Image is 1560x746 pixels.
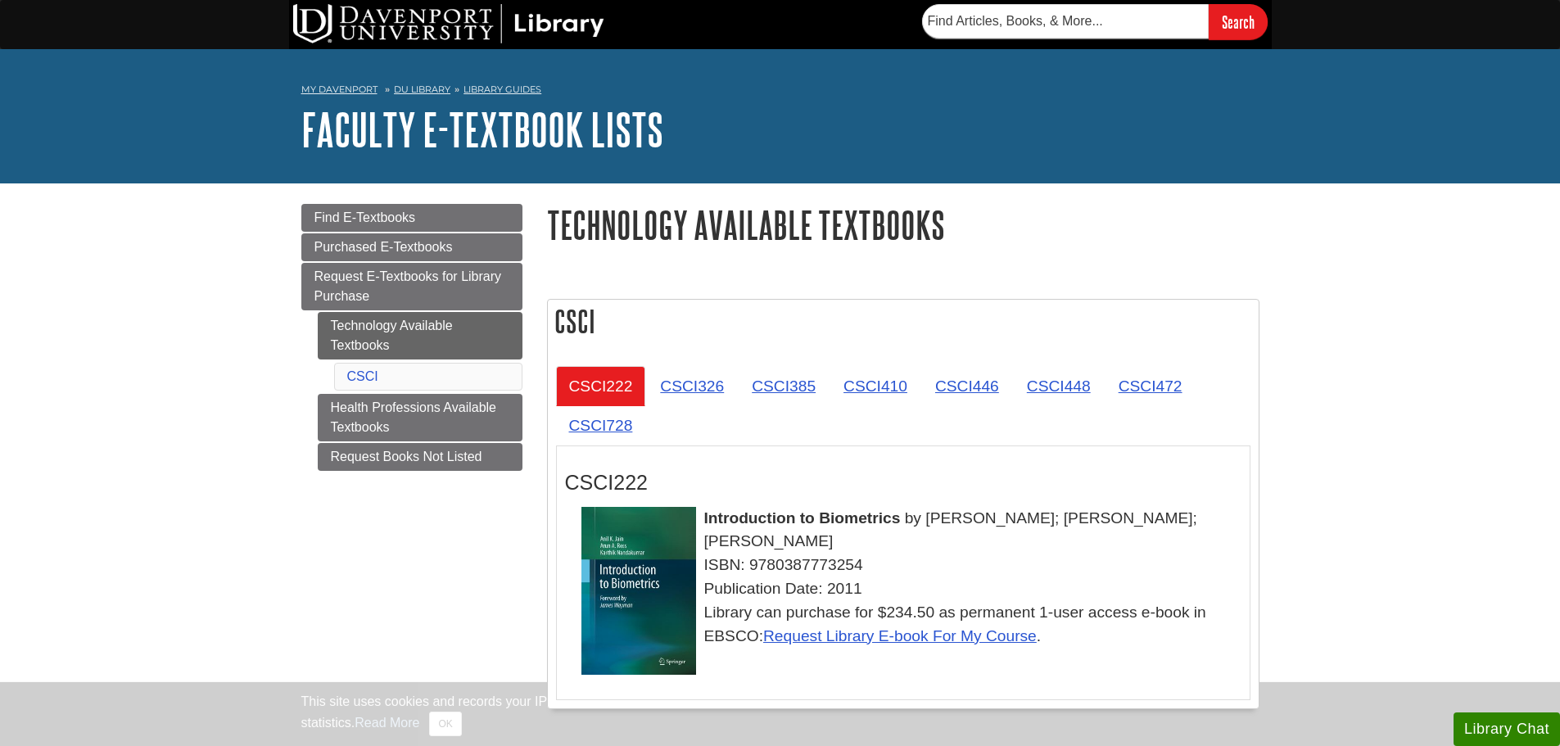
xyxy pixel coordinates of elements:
a: CSCI728 [556,405,646,445]
a: Request Books Not Listed [318,443,522,471]
a: CSCI385 [739,366,829,406]
a: Faculty E-Textbook Lists [301,104,663,155]
a: CSCI222 [556,366,646,406]
span: Introduction to Biometrics [704,509,901,527]
span: by [905,509,921,527]
div: ISBN: 9780387773254 [581,554,1241,577]
nav: breadcrumb [301,79,1259,105]
h1: Technology Available Textbooks [547,204,1259,246]
a: CSCI326 [647,366,737,406]
a: Find E-Textbooks [301,204,522,232]
a: Request E-Textbooks for Library Purchase [301,263,522,310]
a: My Davenport [301,83,378,97]
button: Library Chat [1454,712,1560,746]
a: Library Guides [463,84,541,95]
a: CSCI [347,369,378,383]
img: DU Library [293,4,604,43]
div: This site uses cookies and records your IP address for usage statistics. Additionally, we use Goo... [301,692,1259,736]
span: [PERSON_NAME]; [PERSON_NAME]; [PERSON_NAME] [704,509,1197,550]
h2: CSCI [548,300,1259,343]
span: Purchased E-Textbooks [314,240,453,254]
div: Library can purchase for $234.50 as permanent 1-user access e-book in EBSCO: . [581,601,1241,649]
input: Find Articles, Books, & More... [922,4,1209,38]
img: Cover Art [581,507,696,675]
span: Find E-Textbooks [314,210,416,224]
a: Read More [355,716,419,730]
a: CSCI472 [1106,366,1196,406]
form: Searches DU Library's articles, books, and more [922,4,1268,39]
a: CSCI410 [830,366,920,406]
div: Guide Page Menu [301,204,522,471]
a: Health Professions Available Textbooks [318,394,522,441]
input: Search [1209,4,1268,39]
button: Close [429,712,461,736]
div: Publication Date: 2011 [581,577,1241,601]
a: CSCI446 [922,366,1012,406]
h3: CSCI222 [565,471,1241,495]
a: CSCI448 [1014,366,1104,406]
span: Request E-Textbooks for Library Purchase [314,269,502,303]
a: Technology Available Textbooks [318,312,522,359]
a: Request Library E-book For My Course [763,627,1037,644]
a: Purchased E-Textbooks [301,233,522,261]
a: DU Library [394,84,450,95]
